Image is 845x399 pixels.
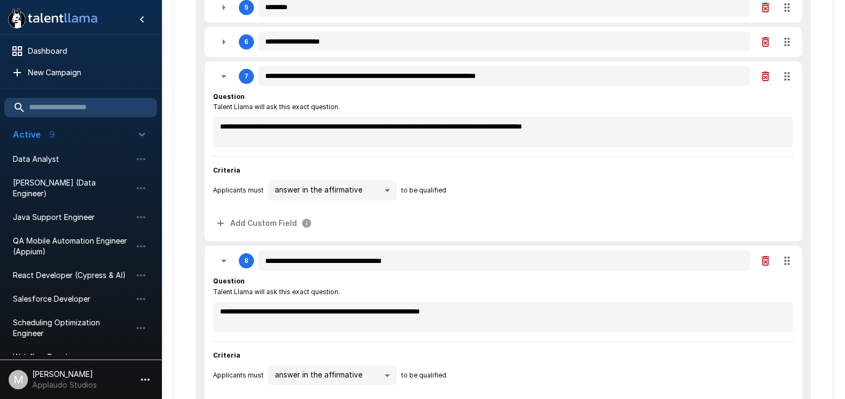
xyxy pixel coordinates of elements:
[204,27,802,57] div: 6
[268,180,397,201] div: answer in the affirmative
[245,257,248,265] div: 8
[245,4,248,11] div: 5
[213,102,340,112] span: Talent Llama will ask this exact question.
[213,351,240,359] b: Criteria
[213,213,316,233] span: Custom fields allow you to automatically extract specific data from candidate responses.
[213,166,240,174] b: Criteria
[213,370,264,381] span: Applicants must
[213,213,316,233] button: Add Custom Field
[213,185,264,196] span: Applicants must
[268,365,397,386] div: answer in the affirmative
[401,370,446,381] span: to be qualified
[401,185,446,196] span: to be qualified
[245,38,248,46] div: 6
[213,277,245,285] b: Question
[213,92,245,101] b: Question
[245,73,248,80] div: 7
[213,287,340,297] span: Talent Llama will ask this exact question.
